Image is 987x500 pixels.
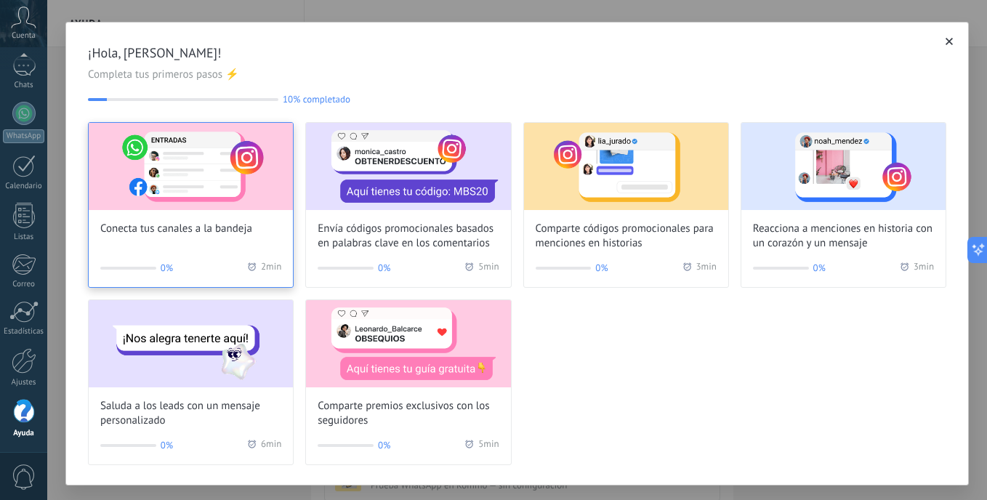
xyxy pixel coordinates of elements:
[378,261,390,275] span: 0%
[261,261,281,275] span: 2 min
[88,44,946,62] span: ¡Hola, [PERSON_NAME]!
[89,300,293,387] img: Greet leads with a custom message (Wizard onboarding modal)
[378,438,390,453] span: 0%
[753,222,934,251] span: Reacciona a menciones en historia con un corazón y un mensaje
[318,399,499,428] span: Comparte premios exclusivos con los seguidores
[813,261,826,275] span: 0%
[3,280,45,289] div: Correo
[89,123,293,210] img: Connect your channels to the inbox
[478,261,499,275] span: 5 min
[12,31,36,41] span: Cuenta
[306,123,510,210] img: Send promo codes based on keywords in comments (Wizard onboarding modal)
[100,399,281,428] span: Saluda a los leads con un mensaje personalizado
[88,68,946,82] span: Completa tus primeros pasos ⚡
[3,182,45,191] div: Calendario
[536,222,717,251] span: Comparte códigos promocionales para menciones en historias
[3,233,45,242] div: Listas
[3,378,45,387] div: Ajustes
[306,300,510,387] img: Share exclusive rewards with followers
[100,222,252,236] span: Conecta tus canales a la bandeja
[161,261,173,275] span: 0%
[261,438,281,453] span: 6 min
[283,94,350,105] span: 10% completado
[914,261,934,275] span: 3 min
[696,261,717,275] span: 3 min
[318,222,499,251] span: Envía códigos promocionales basados en palabras clave en los comentarios
[741,123,946,210] img: React to story mentions with a heart and personalized message
[3,129,44,143] div: WhatsApp
[478,438,499,453] span: 5 min
[524,123,728,210] img: Share promo codes for story mentions
[3,81,45,90] div: Chats
[595,261,608,275] span: 0%
[161,438,173,453] span: 0%
[3,429,45,438] div: Ayuda
[3,327,45,336] div: Estadísticas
